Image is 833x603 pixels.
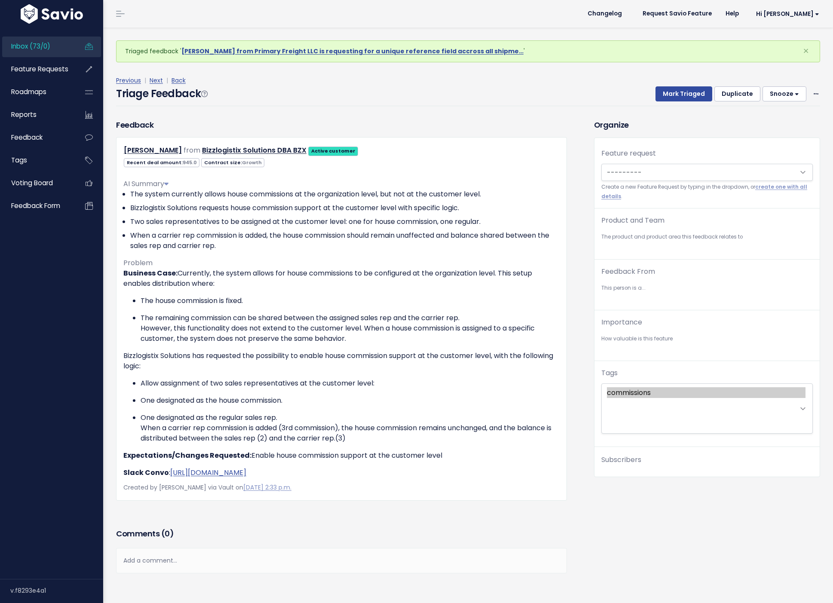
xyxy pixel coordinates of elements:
span: Reports [11,110,37,119]
a: Tags [2,150,71,170]
a: Roadmaps [2,82,71,102]
a: Hi [PERSON_NAME] [746,7,826,21]
p: One designated as the regular sales rep. When a carrier rep commission is added (3rd commission),... [141,413,560,444]
h3: Feedback [116,119,153,131]
a: [PERSON_NAME] [124,145,182,155]
strong: Slack Convo [123,468,169,478]
span: 0 [165,528,170,539]
li: Bizzlogistix Solutions requests house commission support at the customer level with specific logic. [130,203,560,213]
img: logo-white.9d6f32f41409.svg [18,4,85,24]
p: Currently, the system allows for house commissions to be configured at the organization level. Th... [123,268,560,289]
span: Inbox (73/0) [11,42,50,51]
span: Recent deal amount: [124,158,199,167]
span: Feedback form [11,201,60,210]
label: Importance [601,317,642,328]
p: Enable house commission support at the customer level [123,450,560,461]
span: 945.0 [183,159,197,166]
h3: Organize [594,119,820,131]
h4: Triage Feedback [116,86,207,101]
span: Feedback [11,133,43,142]
a: Reports [2,105,71,125]
li: When a carrier rep commission is added, the house commission should remain unaffected and balance... [130,230,560,251]
p: One designated as the house commission. [141,395,560,406]
a: Request Savio Feature [636,7,719,20]
label: Tags [601,368,618,378]
button: Close [794,41,818,61]
h3: Comments ( ) [116,528,567,540]
strong: Business Case: [123,268,178,278]
span: Tags [11,156,27,165]
span: Contract size: [201,158,264,167]
span: Feature Requests [11,64,68,73]
a: Back [171,76,186,85]
label: Product and Team [601,215,665,226]
a: create one with all details [601,184,807,199]
div: Add a comment... [116,548,567,573]
p: The remaining commission can be shared between the assigned sales rep and the carrier rep. Howeve... [141,313,560,344]
span: Changelog [588,11,622,17]
a: Inbox (73/0) [2,37,71,56]
label: Feature request [601,148,656,159]
a: Next [150,76,163,85]
option: commissions [607,387,805,398]
span: Roadmaps [11,87,46,96]
span: from [184,145,200,155]
span: Subscribers [601,455,641,465]
small: Create a new Feature Request by typing in the dropdown, or . [601,183,813,201]
span: Voting Board [11,178,53,187]
a: Previous [116,76,141,85]
div: Triaged feedback ' ' [116,40,820,62]
li: Two sales representatives to be assigned at the customer level: one for house commission, one reg... [130,217,560,227]
a: Feedback form [2,196,71,216]
small: How valuable is this feature [601,334,813,343]
a: Bizzlogistix Solutions DBA BZX [202,145,306,155]
p: The house commission is fixed. [141,296,560,306]
a: Help [719,7,746,20]
label: Feedback From [601,266,655,277]
small: The product and product area this feedback relates to [601,233,813,242]
strong: Active customer [311,147,355,154]
p: Bizzlogistix Solutions has requested the possibility to enable house commission support at the cu... [123,351,560,371]
a: Feature Requests [2,59,71,79]
span: Hi [PERSON_NAME] [756,11,819,17]
a: Voting Board [2,173,71,193]
a: [URL][DOMAIN_NAME] [170,468,246,478]
span: Created by [PERSON_NAME] via Vault on [123,483,291,492]
small: This person is a... [601,284,813,293]
span: × [803,44,809,58]
a: [PERSON_NAME] from Primary Freight LLC is requesting for a unique reference field accross all shi... [181,47,524,55]
span: | [143,76,148,85]
button: Snooze [763,86,806,102]
span: | [165,76,170,85]
span: Problem [123,258,153,268]
strong: Expectations/Changes Requested: [123,450,251,460]
a: Feedback [2,128,71,147]
button: Duplicate [714,86,760,102]
p: : [123,468,560,478]
button: Mark Triaged [655,86,712,102]
span: AI Summary [123,179,168,189]
div: v.f8293e4a1 [10,579,103,602]
span: Growth [242,159,262,166]
a: [DATE] 2:33 p.m. [243,483,291,492]
p: Allow assignment of two sales representatives at the customer level: [141,378,560,389]
li: The system currently allows house commissions at the organization level, but not at the customer ... [130,189,560,199]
